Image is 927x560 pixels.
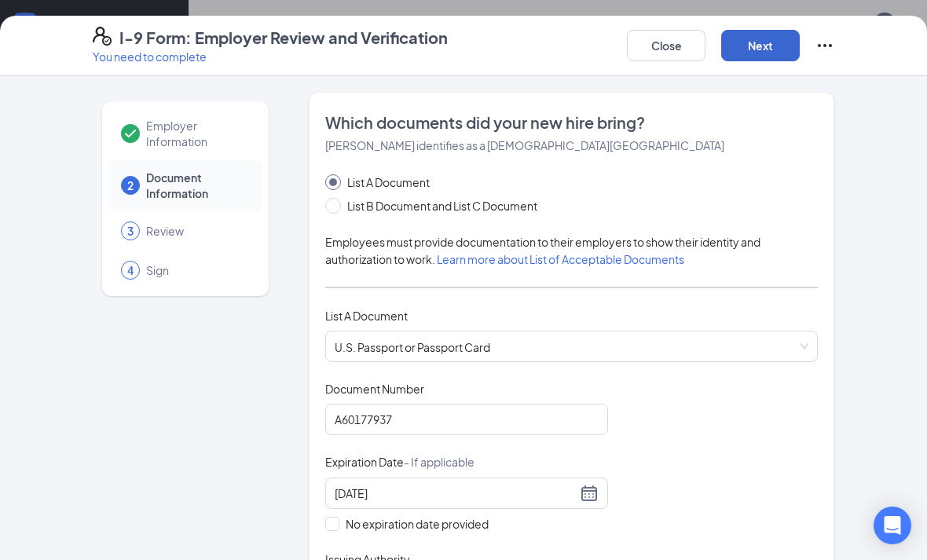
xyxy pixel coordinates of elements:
[325,235,760,266] span: Employees must provide documentation to their employers to show their identity and authorization ...
[146,223,247,239] span: Review
[325,138,724,152] span: [PERSON_NAME] identifies as a [DEMOGRAPHIC_DATA][GEOGRAPHIC_DATA]
[335,331,808,361] span: U.S. Passport or Passport Card
[325,381,424,397] span: Document Number
[437,252,684,266] a: Learn more about List of Acceptable Documents
[119,27,448,49] h4: I-9 Form: Employer Review and Verification
[325,112,818,134] span: Which documents did your new hire bring?
[335,485,577,502] input: 08/21/2035
[325,309,408,323] span: List A Document
[121,124,140,143] svg: Checkmark
[627,30,705,61] button: Close
[146,262,247,278] span: Sign
[339,515,495,533] span: No expiration date provided
[127,178,134,193] span: 2
[325,454,474,470] span: Expiration Date
[93,27,112,46] svg: FormI9EVerifyIcon
[341,174,436,191] span: List A Document
[341,197,544,214] span: List B Document and List C Document
[93,49,448,64] p: You need to complete
[404,455,474,469] span: - If applicable
[127,262,134,278] span: 4
[874,507,911,544] div: Open Intercom Messenger
[815,36,834,55] svg: Ellipses
[721,30,800,61] button: Next
[127,223,134,239] span: 3
[146,170,247,201] span: Document Information
[146,118,247,149] span: Employer Information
